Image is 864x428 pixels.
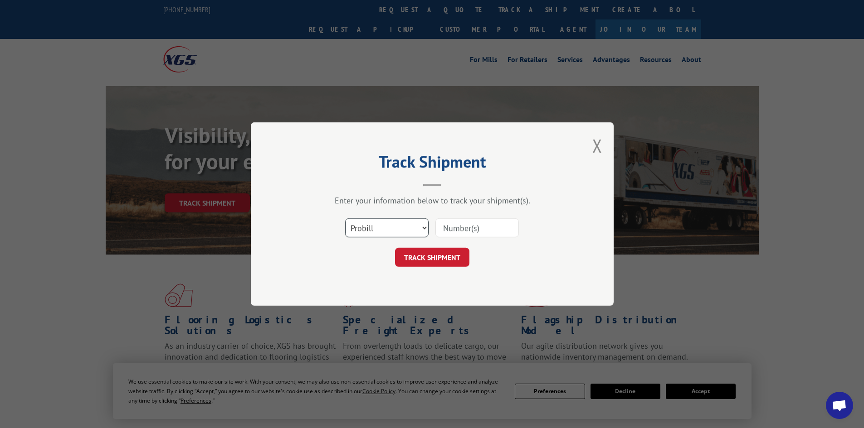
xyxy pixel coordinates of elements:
button: TRACK SHIPMENT [395,248,469,267]
h2: Track Shipment [296,155,568,173]
div: Open chat [826,392,853,419]
div: Enter your information below to track your shipment(s). [296,195,568,206]
button: Close modal [592,134,602,158]
input: Number(s) [435,218,519,237]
